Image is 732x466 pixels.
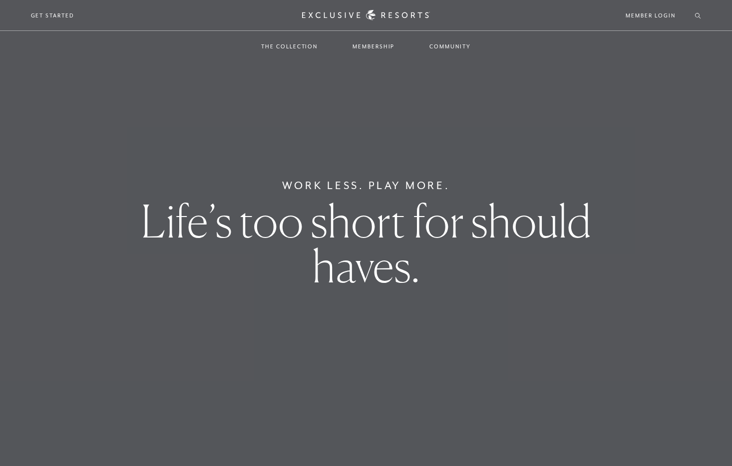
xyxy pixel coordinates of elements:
[626,11,675,20] a: Member Login
[251,32,328,61] a: The Collection
[128,199,604,288] h1: Life’s too short for should haves.
[419,32,480,61] a: Community
[282,178,450,194] h6: Work Less. Play More.
[343,32,404,61] a: Membership
[31,11,74,20] a: Get Started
